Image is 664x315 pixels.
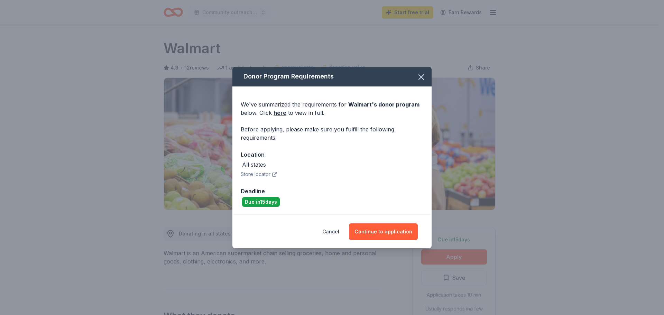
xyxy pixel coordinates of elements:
[241,170,277,178] button: Store locator
[349,223,418,240] button: Continue to application
[322,223,339,240] button: Cancel
[348,101,419,108] span: Walmart 's donor program
[232,67,432,86] div: Donor Program Requirements
[241,187,423,196] div: Deadline
[241,125,423,142] div: Before applying, please make sure you fulfill the following requirements:
[242,160,266,169] div: All states
[241,100,423,117] div: We've summarized the requirements for below. Click to view in full.
[274,109,286,117] a: here
[242,197,280,207] div: Due in 15 days
[241,150,423,159] div: Location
